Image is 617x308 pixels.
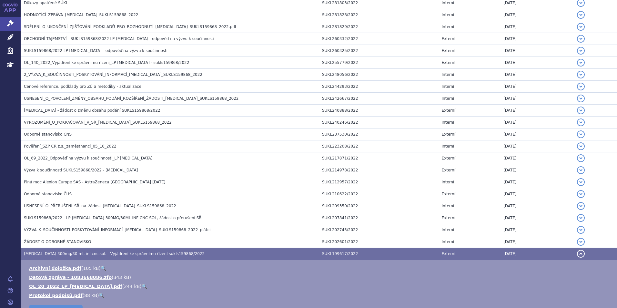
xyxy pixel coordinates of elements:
[319,164,439,176] td: SUKL214978/2022
[577,166,585,174] button: detail
[577,71,585,78] button: detail
[500,188,574,200] td: [DATE]
[442,96,454,101] span: Interní
[24,13,138,17] span: HODNOTÍCÍ_ZPRÁVA_ULTOMIRIS_SUKLS159868_2022
[114,275,129,280] span: 343 kB
[24,240,91,244] span: ŽÁDOST O ODBORNÉ STANOVISKO
[577,23,585,31] button: detail
[319,200,439,212] td: SUKL209350/2022
[319,248,439,260] td: SUKL199617/2022
[24,25,236,29] span: SDĚLENÍ_O_UKONČENÍ_ZJIŠŤOVÁNÍ_PODKLADŮ_PRO_ROZHODNUTÍ_ULTOMIRIS_SUKLS159868_2022.pdf
[24,144,116,149] span: Pověření_SZP ČR z.s._zaměstnanci_05_10_2022
[442,132,455,137] span: Externí
[319,9,439,21] td: SUKL281828/2022
[500,164,574,176] td: [DATE]
[29,274,611,281] li: ( )
[500,128,574,140] td: [DATE]
[500,176,574,188] td: [DATE]
[500,69,574,81] td: [DATE]
[24,228,210,232] span: VÝZVA_K_SOUČINNOSTI_POSKYTOVÁNÍ_INFORMACÍ_ULTOMIRIS_SUKLS159868_2022_plátci
[24,252,205,256] span: Ultomiris 300mg/30 ml, inf.cnc.sol. - Vyjádření ke správnímu řízení sukls159868/2022
[577,250,585,258] button: detail
[500,105,574,117] td: [DATE]
[24,96,238,101] span: USNESENÍ_O_POVOLENÍ_ZMĚNY_OBSAHU_PODÁNÍ_ROZŠÍŘENÍ_ŽÁDOSTI_ULTOMIRIS_SUKLS159868_2022
[442,240,454,244] span: Interní
[500,224,574,236] td: [DATE]
[577,154,585,162] button: detail
[319,81,439,93] td: SUKL244293/2022
[319,117,439,128] td: SUKL240246/2022
[319,128,439,140] td: SUKL237530/2022
[500,81,574,93] td: [DATE]
[24,108,160,113] span: ULTOMIRIS - žádost o změnu obsahu podání SUKLS159868/2022
[577,107,585,114] button: detail
[577,190,585,198] button: detail
[319,93,439,105] td: SUKL242667/2022
[577,35,585,43] button: detail
[500,45,574,57] td: [DATE]
[29,292,611,299] li: ( )
[142,284,147,289] a: 🔍
[577,59,585,67] button: detail
[500,117,574,128] td: [DATE]
[577,226,585,234] button: detail
[24,216,202,220] span: SUKLS159868/2022 - LP ULTOMIRIS 300MG/30ML INF CNC SOL, žádost o přerušení SŘ
[500,21,574,33] td: [DATE]
[29,266,81,271] a: Archivní doložka.pdf
[24,36,214,41] span: OBCHODNÍ TAJEMSTVÍ - SUKLS159868/2022 LP ULTOMIRIS - odpověď na výzvu k součinnosti
[29,265,611,272] li: ( )
[319,57,439,69] td: SUKL255779/2022
[577,142,585,150] button: detail
[24,132,72,137] span: Odborné stanovisko ČNS
[442,60,455,65] span: Externí
[442,84,454,89] span: Interní
[577,214,585,222] button: detail
[442,25,454,29] span: Interní
[577,130,585,138] button: detail
[99,293,104,298] a: 🔍
[442,144,454,149] span: Interní
[319,69,439,81] td: SUKL248056/2022
[442,108,455,113] span: Externí
[442,1,454,5] span: Interní
[442,216,455,220] span: Externí
[442,252,455,256] span: Externí
[124,284,140,289] span: 244 kB
[500,248,574,260] td: [DATE]
[84,293,97,298] span: 88 kB
[500,212,574,224] td: [DATE]
[577,11,585,19] button: detail
[442,72,454,77] span: Interní
[24,1,68,5] span: Důkazy opatřené SÚKL
[319,236,439,248] td: SUKL202601/2022
[83,266,99,271] span: 105 kB
[319,188,439,200] td: SUKL210622/2022
[442,192,455,196] span: Externí
[500,152,574,164] td: [DATE]
[500,57,574,69] td: [DATE]
[500,200,574,212] td: [DATE]
[577,238,585,246] button: detail
[442,13,454,17] span: Interní
[24,192,72,196] span: Odborné stanovisko ČHS
[442,204,454,208] span: Interní
[500,236,574,248] td: [DATE]
[577,47,585,55] button: detail
[577,118,585,126] button: detail
[577,202,585,210] button: detail
[319,21,439,33] td: SUKL281829/2022
[319,105,439,117] td: SUKL240888/2022
[442,228,454,232] span: Interní
[24,180,166,184] span: Plná moc Alexion Europe SAS - AstraZeneca Czech Republic_od 1.10.2022
[442,180,454,184] span: Interní
[319,140,439,152] td: SUKL223208/2022
[319,176,439,188] td: SUKL212957/2022
[319,45,439,57] td: SUKL260325/2022
[29,293,83,298] a: Protokol podpisů.pdf
[29,275,112,280] a: Datová zpráva - 1083668086.zfo
[442,120,454,125] span: Interní
[29,284,122,289] a: OL_20_2022_LP_[MEDICAL_DATA].pdf
[442,168,455,172] span: Externí
[577,95,585,102] button: detail
[442,48,455,53] span: Externí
